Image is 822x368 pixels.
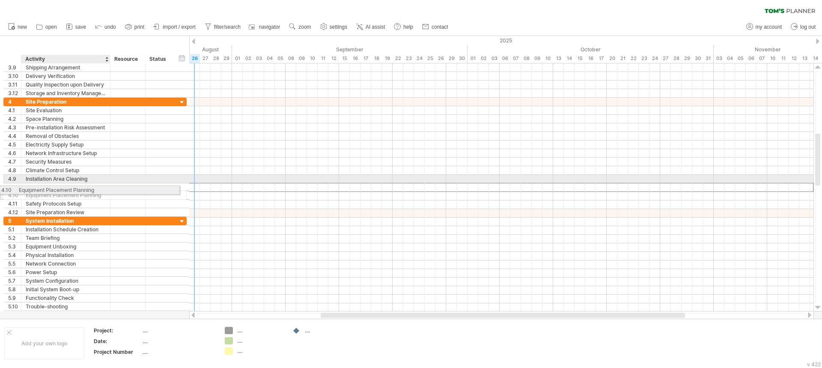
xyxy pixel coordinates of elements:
[8,268,21,276] div: 5.6
[724,54,735,63] div: Tuesday, 4 November 2025
[425,54,435,63] div: Thursday, 25 September 2025
[532,54,542,63] div: Thursday, 9 October 2025
[671,54,682,63] div: Tuesday, 28 October 2025
[264,54,275,63] div: Thursday, 4 September 2025
[500,54,510,63] div: Monday, 6 October 2025
[26,302,106,311] div: Trouble-shooting
[542,54,553,63] div: Friday, 10 October 2025
[8,166,21,174] div: 4.8
[360,54,371,63] div: Wednesday, 17 September 2025
[26,208,106,216] div: Site Preparation Review
[26,72,106,80] div: Delivery Verification
[8,149,21,157] div: 4.6
[703,54,714,63] div: Friday, 31 October 2025
[275,54,286,63] div: Friday, 5 September 2025
[778,54,789,63] div: Tuesday, 11 November 2025
[8,302,21,311] div: 5.10
[237,347,284,355] div: ....
[789,21,818,33] a: log out
[8,63,21,72] div: 3.9
[468,45,714,54] div: October 2025
[26,81,106,89] div: Quality Inspection upon Delivery
[163,24,196,30] span: import / export
[93,21,119,33] a: undo
[8,98,21,106] div: 4
[553,54,564,63] div: Monday, 13 October 2025
[8,260,21,268] div: 5.5
[8,217,21,225] div: 5
[468,54,478,63] div: Wednesday, 1 October 2025
[8,294,21,302] div: 5.9
[756,24,782,30] span: my account
[366,24,385,30] span: AI assist
[143,348,214,356] div: ....
[628,54,639,63] div: Wednesday, 22 October 2025
[34,21,60,33] a: open
[45,24,57,30] span: open
[403,24,413,30] span: help
[232,54,243,63] div: Monday, 1 September 2025
[354,21,387,33] a: AI assist
[8,225,21,233] div: 5.1
[287,21,313,33] a: zoom
[799,54,810,63] div: Thursday, 13 November 2025
[382,54,393,63] div: Friday, 19 September 2025
[26,268,106,276] div: Power Setup
[305,327,351,334] div: ....
[26,132,106,140] div: Removal of Obstacles
[8,311,21,319] div: 5.11
[286,54,296,63] div: Monday, 8 September 2025
[6,21,30,33] a: new
[607,54,617,63] div: Monday, 20 October 2025
[350,54,360,63] div: Tuesday, 16 September 2025
[25,55,105,63] div: Activity
[26,175,106,183] div: Installation Area Cleaning
[26,277,106,285] div: System Configuration
[203,21,243,33] a: filter/search
[339,54,350,63] div: Monday, 15 September 2025
[446,54,457,63] div: Monday, 29 September 2025
[735,54,746,63] div: Wednesday, 5 November 2025
[318,54,328,63] div: Thursday, 11 September 2025
[26,242,106,251] div: Equipment Unboxing
[26,251,106,259] div: Physical Installation
[94,348,141,356] div: Project Number
[259,24,280,30] span: navigator
[307,54,318,63] div: Wednesday, 10 September 2025
[26,89,106,97] div: Storage and Inventory Management
[8,72,21,80] div: 3.10
[26,98,106,106] div: Site Preparation
[521,54,532,63] div: Wednesday, 8 October 2025
[189,54,200,63] div: Tuesday, 26 August 2025
[221,54,232,63] div: Friday, 29 August 2025
[143,327,214,334] div: ....
[134,24,144,30] span: print
[420,21,451,33] a: contact
[393,54,403,63] div: Monday, 22 September 2025
[64,21,89,33] a: save
[649,54,660,63] div: Friday, 24 October 2025
[296,54,307,63] div: Tuesday, 9 September 2025
[94,338,141,345] div: Date:
[510,54,521,63] div: Tuesday, 7 October 2025
[435,54,446,63] div: Friday, 26 September 2025
[457,54,468,63] div: Tuesday, 30 September 2025
[237,327,284,334] div: ....
[756,54,767,63] div: Friday, 7 November 2025
[26,191,106,199] div: Equipment Placement Planning
[26,115,106,123] div: Space Planning
[8,277,21,285] div: 5.7
[26,123,106,132] div: Pre-installation Risk Assessment
[18,24,27,30] span: new
[585,54,596,63] div: Thursday, 16 October 2025
[318,21,350,33] a: settings
[800,24,816,30] span: log out
[489,54,500,63] div: Friday, 3 October 2025
[200,54,211,63] div: Wednesday, 27 August 2025
[8,208,21,216] div: 4.12
[26,294,106,302] div: Functionality Check
[114,55,140,63] div: Resource
[746,54,756,63] div: Thursday, 6 November 2025
[26,158,106,166] div: Security Measures
[26,285,106,293] div: Initial System Boot-up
